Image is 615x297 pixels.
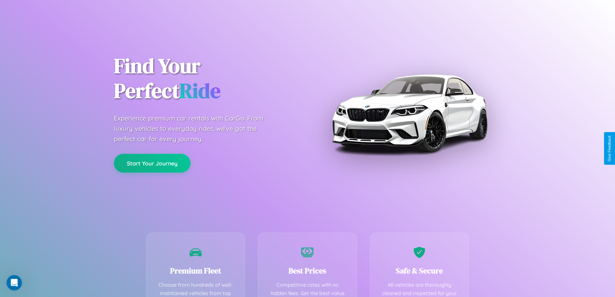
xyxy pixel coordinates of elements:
h3: Premium Fleet [156,265,235,276]
h3: Safe & Secure [380,265,459,276]
div: Give Feedback [607,135,612,162]
p: Experience premium car rentals with CarGo. From luxury vehicles to everyday rides, we've got the ... [114,113,275,144]
span: Ride [179,77,220,105]
button: Start Your Journey [114,154,190,173]
iframe: Intercom live chat [6,275,22,291]
h1: Find Your Perfect [114,54,298,103]
img: Premium BMW car rental vehicle [329,32,490,194]
h3: Best Prices [268,265,347,276]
